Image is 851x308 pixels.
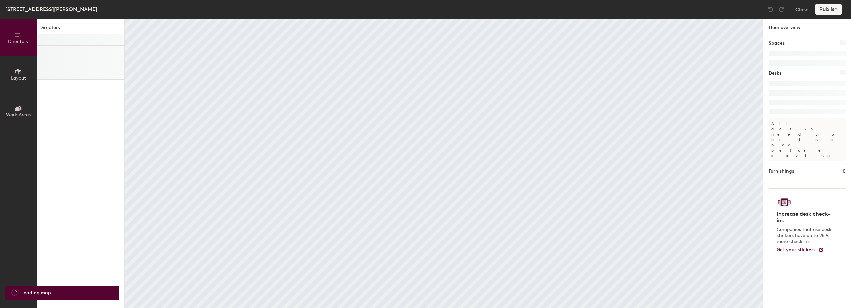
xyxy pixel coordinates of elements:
[777,211,834,224] h4: Increase desk check-ins
[11,75,26,81] span: Layout
[5,5,97,13] div: [STREET_ADDRESS][PERSON_NAME]
[769,40,785,47] h1: Spaces
[778,6,785,13] img: Redo
[763,19,851,34] h1: Floor overview
[125,19,763,308] canvas: Map
[777,197,792,208] img: Sticker logo
[777,227,834,245] p: Companies that use desk stickers have up to 25% more check-ins.
[8,39,29,44] span: Directory
[769,168,794,175] h1: Furnishings
[777,247,824,253] a: Get your stickers
[843,168,846,175] h1: 0
[767,6,774,13] img: Undo
[769,118,846,161] p: All desks need to be in a pod before saving
[37,24,124,34] h1: Directory
[777,247,816,253] span: Get your stickers
[6,112,31,118] span: Work Areas
[795,4,809,15] button: Close
[21,289,56,297] span: Loading map ...
[769,70,781,77] h1: Desks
